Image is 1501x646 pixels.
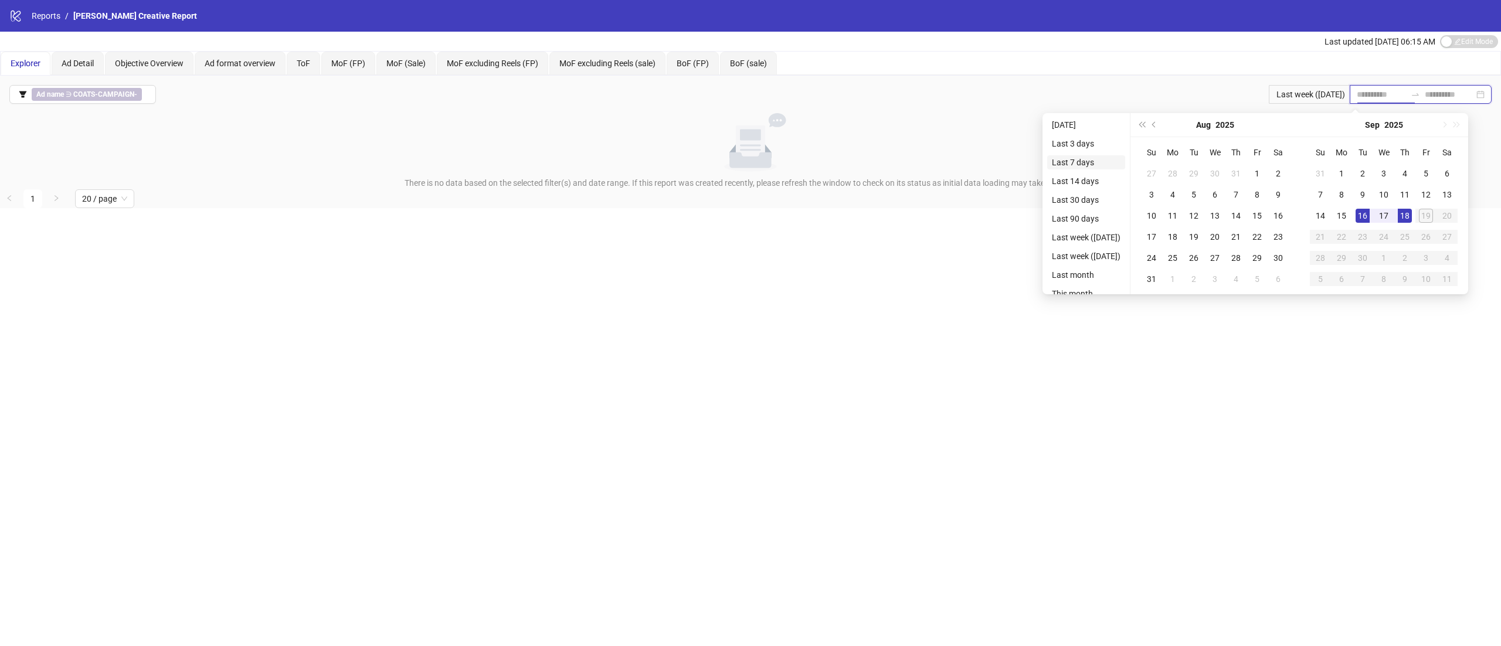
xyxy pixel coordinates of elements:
[1313,251,1327,265] div: 28
[1250,251,1264,265] div: 29
[1313,230,1327,244] div: 21
[1437,205,1458,226] td: 2025-09-20
[1415,163,1437,184] td: 2025-09-05
[1440,251,1454,265] div: 4
[1141,142,1162,163] th: Su
[1394,205,1415,226] td: 2025-09-18
[1145,272,1159,286] div: 31
[1377,272,1391,286] div: 8
[1047,230,1125,244] li: Last week ([DATE])
[1334,251,1349,265] div: 29
[1145,166,1159,181] div: 27
[1229,209,1243,223] div: 14
[1166,209,1180,223] div: 11
[1183,268,1204,290] td: 2025-09-02
[1310,247,1331,268] td: 2025-09-28
[1166,166,1180,181] div: 28
[1394,268,1415,290] td: 2025-10-09
[1162,163,1183,184] td: 2025-07-28
[1247,268,1268,290] td: 2025-09-05
[1352,184,1373,205] td: 2025-09-09
[73,90,137,98] b: COATS-CAMPAIGN-
[1141,205,1162,226] td: 2025-08-10
[1356,230,1370,244] div: 23
[1415,268,1437,290] td: 2025-10-10
[1141,184,1162,205] td: 2025-08-03
[1310,268,1331,290] td: 2025-10-05
[1225,226,1247,247] td: 2025-08-21
[1145,251,1159,265] div: 24
[1310,163,1331,184] td: 2025-08-31
[1208,272,1222,286] div: 3
[47,189,66,208] li: Next Page
[1204,268,1225,290] td: 2025-09-03
[1166,272,1180,286] div: 1
[1250,272,1264,286] div: 5
[1310,184,1331,205] td: 2025-09-07
[1419,166,1433,181] div: 5
[1047,193,1125,207] li: Last 30 days
[11,59,40,68] span: Explorer
[1437,163,1458,184] td: 2025-09-06
[1394,226,1415,247] td: 2025-09-25
[6,195,13,202] span: left
[1047,268,1125,282] li: Last month
[1440,188,1454,202] div: 13
[1047,212,1125,226] li: Last 90 days
[1331,205,1352,226] td: 2025-09-15
[1162,205,1183,226] td: 2025-08-11
[1352,268,1373,290] td: 2025-10-07
[1377,251,1391,265] div: 1
[19,90,27,98] span: filter
[1415,226,1437,247] td: 2025-09-26
[5,176,1496,189] div: There is no data based on the selected filter(s) and date range. If this report was created recen...
[1268,205,1289,226] td: 2025-08-16
[1229,230,1243,244] div: 21
[1437,142,1458,163] th: Sa
[1377,188,1391,202] div: 10
[1183,226,1204,247] td: 2025-08-19
[1384,113,1403,137] button: Choose a year
[1225,163,1247,184] td: 2025-07-31
[1204,142,1225,163] th: We
[1196,113,1211,137] button: Choose a month
[1162,226,1183,247] td: 2025-08-18
[1187,188,1201,202] div: 5
[1313,272,1327,286] div: 5
[1310,142,1331,163] th: Su
[205,59,276,68] span: Ad format overview
[1313,166,1327,181] div: 31
[1310,205,1331,226] td: 2025-09-14
[1352,163,1373,184] td: 2025-09-02
[1373,142,1394,163] th: We
[1365,113,1380,137] button: Choose a month
[32,88,142,101] span: ∋
[1398,188,1412,202] div: 11
[1394,142,1415,163] th: Th
[1394,184,1415,205] td: 2025-09-11
[1373,184,1394,205] td: 2025-09-10
[1352,226,1373,247] td: 2025-09-23
[1398,209,1412,223] div: 18
[1247,205,1268,226] td: 2025-08-15
[1162,268,1183,290] td: 2025-09-01
[1373,163,1394,184] td: 2025-09-03
[53,195,60,202] span: right
[1166,188,1180,202] div: 4
[1352,142,1373,163] th: Tu
[297,59,310,68] span: ToF
[1271,188,1285,202] div: 9
[1437,226,1458,247] td: 2025-09-27
[1271,251,1285,265] div: 30
[24,190,42,208] a: 1
[1419,209,1433,223] div: 19
[1271,230,1285,244] div: 23
[1225,247,1247,268] td: 2025-08-28
[1204,163,1225,184] td: 2025-07-30
[1331,247,1352,268] td: 2025-09-29
[1310,226,1331,247] td: 2025-09-21
[1145,230,1159,244] div: 17
[1141,226,1162,247] td: 2025-08-17
[1141,268,1162,290] td: 2025-08-31
[1271,272,1285,286] div: 6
